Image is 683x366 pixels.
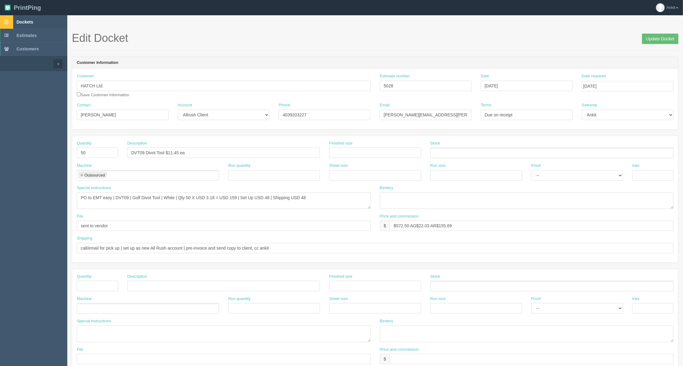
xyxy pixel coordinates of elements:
div: $ [380,221,390,231]
label: Date required [582,73,606,79]
label: Account [178,102,192,108]
label: Price and commission [380,347,419,353]
label: Bindery [380,318,393,324]
div: Outsourced [84,173,105,177]
textarea: PO to EMT easy | DVT09 | Golf Divot Tool | White | Qty 50 X USD 3.18 = USD 159 | Set Up USD 48 | ... [77,192,371,209]
label: Sheet size [329,163,348,169]
label: Description [127,141,147,146]
label: Finished size [329,274,352,280]
label: Proof [531,296,541,302]
input: Enter customer name [77,81,371,91]
label: Special instructions [77,185,111,191]
input: Update Docket [642,34,678,44]
header: Customer Information [72,57,678,69]
label: Sheet size [329,296,348,302]
label: Inks [632,296,640,302]
label: Proof [531,163,541,169]
span: Customers [17,46,39,51]
label: Machine [77,296,92,302]
label: Run size [430,163,446,169]
div: $ [380,354,390,364]
label: Bindery [380,185,393,191]
img: logo-3e63b451c926e2ac314895c53de4908e5d424f24456219fb08d385ab2e579770.png [5,5,11,11]
label: Stock [430,274,440,280]
label: Contact [77,102,91,108]
label: Quantity [77,141,91,146]
div: Save Customer Information [77,73,371,98]
label: Run size [430,296,446,302]
label: File [77,347,83,353]
label: Estimate number [380,73,410,79]
label: Inks [632,163,640,169]
label: Run quantity [228,163,251,169]
label: Stock [430,141,440,146]
label: Phone [279,102,290,108]
label: Price and commission [380,214,419,219]
span: Dockets [17,20,33,24]
label: Terms [481,102,492,108]
label: Customer [77,73,94,79]
label: File [77,214,83,219]
h1: Edit Docket [72,32,678,44]
label: Salesrep [582,102,597,108]
label: Special instructions [77,318,111,324]
img: avatar_default-7531ab5dedf162e01f1e0bb0964e6a185e93c5c22dfe317fb01d7f8cd2b1632c.jpg [656,3,665,12]
label: Run quantity [228,296,251,302]
label: Shipping [77,236,92,241]
label: Date [481,73,489,79]
label: Description [127,274,147,280]
label: Quantity [77,274,91,280]
label: Machine [77,163,92,169]
label: Email [380,102,390,108]
label: Finished size [329,141,352,146]
span: Estimates [17,33,37,38]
